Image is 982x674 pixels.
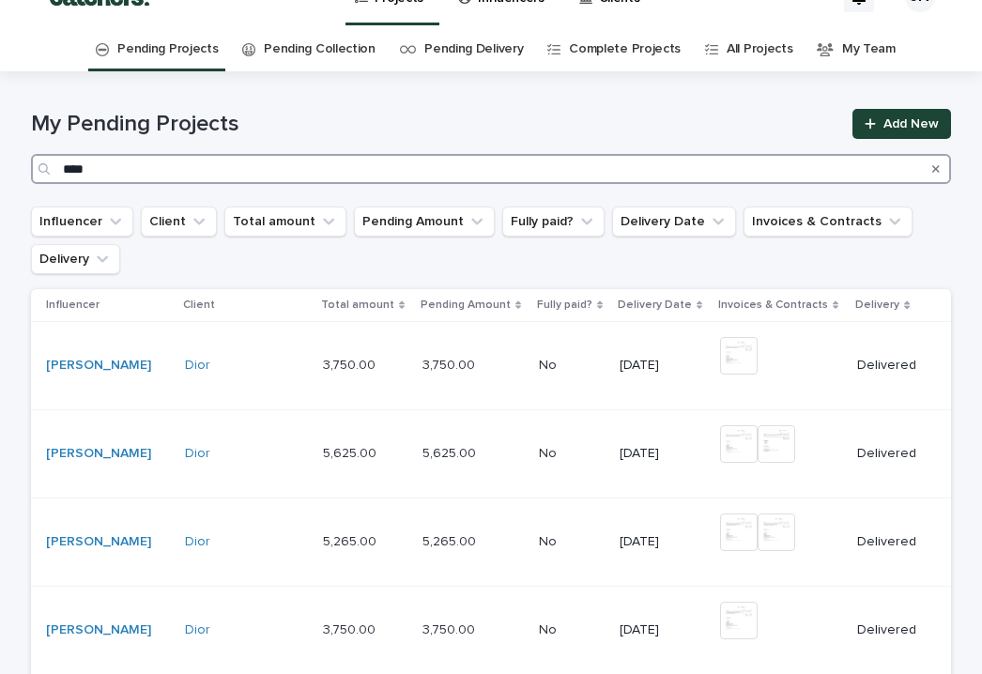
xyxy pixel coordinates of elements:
button: Pending Amount [354,207,495,237]
tr: [PERSON_NAME] Dior 5,625.005,625.00 5,625.005,625.00 NoNo [DATE]Delivered [31,410,951,498]
a: Pending Delivery [424,27,523,71]
p: Fully paid? [537,295,592,315]
button: Delivery Date [612,207,736,237]
p: Delivered [857,534,921,550]
a: Add New [852,109,951,139]
button: Influencer [31,207,133,237]
p: Client [183,295,215,315]
a: Dior [185,358,210,374]
button: Fully paid? [502,207,605,237]
p: 3,750.00 [323,354,379,374]
p: No [539,530,560,550]
a: All Projects [727,27,792,71]
tr: [PERSON_NAME] Dior 3,750.003,750.00 3,750.003,750.00 NoNo [DATE]Delivered [31,322,951,410]
p: 5,625.00 [422,442,480,462]
input: Search [31,154,951,184]
a: [PERSON_NAME] [46,446,151,462]
p: [DATE] [620,358,705,374]
a: [PERSON_NAME] [46,622,151,638]
p: 5,265.00 [323,530,380,550]
p: No [539,619,560,638]
a: Dior [185,622,210,638]
p: 3,750.00 [422,354,479,374]
h1: My Pending Projects [31,111,841,138]
tr: [PERSON_NAME] Dior 5,265.005,265.00 5,265.005,265.00 NoNo [DATE]Delivered [31,498,951,586]
p: No [539,442,560,462]
p: Influencer [46,295,100,315]
p: Delivery [855,295,899,315]
p: [DATE] [620,622,705,638]
p: Delivered [857,622,921,638]
p: 3,750.00 [422,619,479,638]
a: Pending Collection [264,27,375,71]
a: Dior [185,446,210,462]
a: Pending Projects [117,27,218,71]
p: 5,265.00 [422,530,480,550]
p: 3,750.00 [323,619,379,638]
p: [DATE] [620,446,705,462]
p: 5,625.00 [323,442,380,462]
button: Invoices & Contracts [744,207,913,237]
p: Delivery Date [618,295,692,315]
p: No [539,354,560,374]
a: My Team [842,27,896,71]
a: [PERSON_NAME] [46,358,151,374]
p: Total amount [321,295,394,315]
span: Add New [883,117,939,130]
p: Pending Amount [421,295,511,315]
p: Delivered [857,446,921,462]
a: [PERSON_NAME] [46,534,151,550]
tr: [PERSON_NAME] Dior 3,750.003,750.00 3,750.003,750.00 NoNo [DATE]Delivered [31,586,951,674]
a: Dior [185,534,210,550]
p: Invoices & Contracts [718,295,828,315]
a: Complete Projects [569,27,681,71]
p: Delivered [857,358,921,374]
button: Total amount [224,207,346,237]
button: Client [141,207,217,237]
button: Delivery [31,244,120,274]
p: [DATE] [620,534,705,550]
